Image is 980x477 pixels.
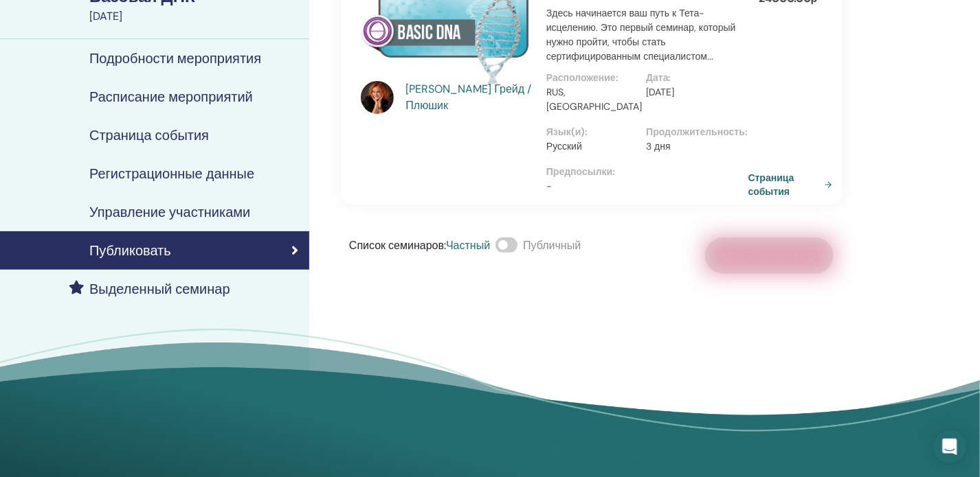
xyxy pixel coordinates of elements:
[89,126,209,144] font: Страница события
[89,242,171,259] font: Публиковать
[646,86,674,98] font: [DATE]
[546,180,552,192] font: -
[546,71,616,84] font: Расположение
[933,430,966,463] div: Открытый Интерком Мессенджер
[89,88,253,106] font: Расписание мероприятий
[406,81,533,114] a: [PERSON_NAME] Грейд / Плюшик
[89,165,254,183] font: Регистрационные данные
[89,280,230,298] font: Выделенный семинар
[546,7,736,62] font: Здесь начинается ваш путь к Тета-исцелению. Это первый семинар, который нужно пройти, чтобы стать...
[349,238,444,253] font: Список семинаров
[406,82,492,96] font: [PERSON_NAME]
[612,165,615,178] font: :
[546,165,612,178] font: Предпосылки
[669,71,671,84] font: :
[646,71,668,84] font: Дата
[546,140,582,152] font: Русский
[523,238,581,253] font: Публичный
[748,172,794,198] font: Страница события
[616,71,619,84] font: :
[546,86,642,113] font: RUS, [GEOGRAPHIC_DATA]
[586,126,588,138] font: :
[546,126,586,138] font: Язык(и)
[646,140,670,152] font: 3 дня
[89,9,122,23] font: [DATE]
[89,203,250,221] font: Управление участниками
[444,238,446,253] font: :
[646,126,745,138] font: Продолжительность
[361,81,394,114] img: default.jpg
[745,126,748,138] font: :
[446,238,490,253] font: Частный
[89,49,261,67] font: Подробности мероприятия
[748,171,838,198] a: Страница события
